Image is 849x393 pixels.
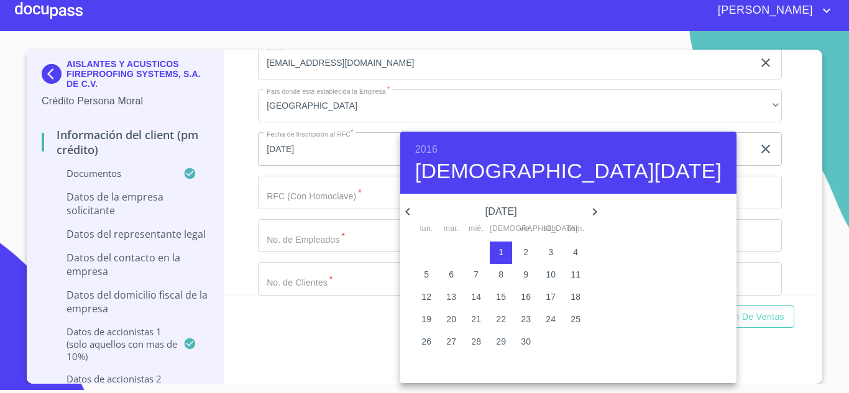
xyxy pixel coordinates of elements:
p: 7 [474,268,479,281]
button: 2016 [415,141,438,158]
button: 11 [564,264,587,286]
p: 28 [471,335,481,348]
button: 22 [490,309,512,331]
p: 12 [421,291,431,303]
button: 18 [564,286,587,309]
p: 18 [571,291,581,303]
span: mar. [440,223,462,235]
p: 16 [521,291,531,303]
span: mié. [465,223,487,235]
p: 22 [496,313,506,325]
button: 12 [415,286,438,309]
p: 23 [521,313,531,325]
span: vie. [515,223,537,235]
button: 25 [564,309,587,331]
p: 11 [571,268,581,281]
button: 15 [490,286,512,309]
button: 29 [490,331,512,353]
p: 6 [449,268,454,281]
p: 13 [446,291,456,303]
button: 1 [490,242,512,264]
p: 9 [523,268,528,281]
p: 19 [421,313,431,325]
p: 29 [496,335,506,348]
p: 2 [523,246,528,258]
button: 30 [515,331,537,353]
button: 28 [465,331,487,353]
button: 9 [515,264,537,286]
p: 17 [546,291,556,303]
p: 26 [421,335,431,348]
button: 10 [539,264,562,286]
span: lun. [415,223,438,235]
button: 23 [515,309,537,331]
p: 4 [573,246,578,258]
p: 20 [446,313,456,325]
p: 1 [498,246,503,258]
button: 19 [415,309,438,331]
button: 21 [465,309,487,331]
button: 5 [415,264,438,286]
span: sáb. [539,223,562,235]
button: 7 [465,264,487,286]
button: 14 [465,286,487,309]
button: 27 [440,331,462,353]
button: 6 [440,264,462,286]
button: 8 [490,264,512,286]
button: 2 [515,242,537,264]
span: [DEMOGRAPHIC_DATA]. [490,223,512,235]
p: [DATE] [415,204,587,219]
p: 25 [571,313,581,325]
p: 14 [471,291,481,303]
p: 15 [496,291,506,303]
p: 24 [546,313,556,325]
p: 5 [424,268,429,281]
p: 8 [498,268,503,281]
button: 3 [539,242,562,264]
button: 20 [440,309,462,331]
button: 24 [539,309,562,331]
span: dom. [564,223,587,235]
p: 27 [446,335,456,348]
button: 26 [415,331,438,353]
p: 3 [548,246,553,258]
button: 16 [515,286,537,309]
button: 17 [539,286,562,309]
button: 13 [440,286,462,309]
button: [DEMOGRAPHIC_DATA][DATE] [415,158,722,184]
p: 21 [471,313,481,325]
p: 30 [521,335,531,348]
button: 4 [564,242,587,264]
p: 10 [546,268,556,281]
